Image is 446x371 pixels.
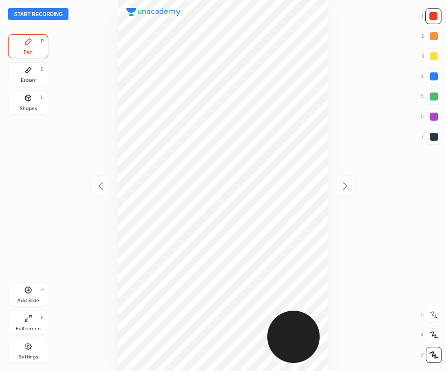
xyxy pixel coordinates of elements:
[421,109,442,125] div: 6
[16,326,41,331] div: Full screen
[421,8,441,24] div: 1
[421,347,442,363] div: Z
[421,129,442,145] div: 7
[17,298,39,303] div: Add Slide
[24,50,33,55] div: Pen
[20,106,37,111] div: Shapes
[21,78,36,83] div: Eraser
[40,287,44,292] div: H
[421,48,442,64] div: 3
[41,67,44,72] div: E
[126,8,181,16] img: logo.38c385cc.svg
[8,8,68,20] button: Start recording
[421,28,442,44] div: 2
[41,39,44,44] div: P
[421,68,442,84] div: 4
[41,315,44,320] div: F
[41,95,44,100] div: L
[420,327,442,343] div: X
[421,88,442,105] div: 5
[420,307,442,323] div: C
[19,354,38,359] div: Settings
